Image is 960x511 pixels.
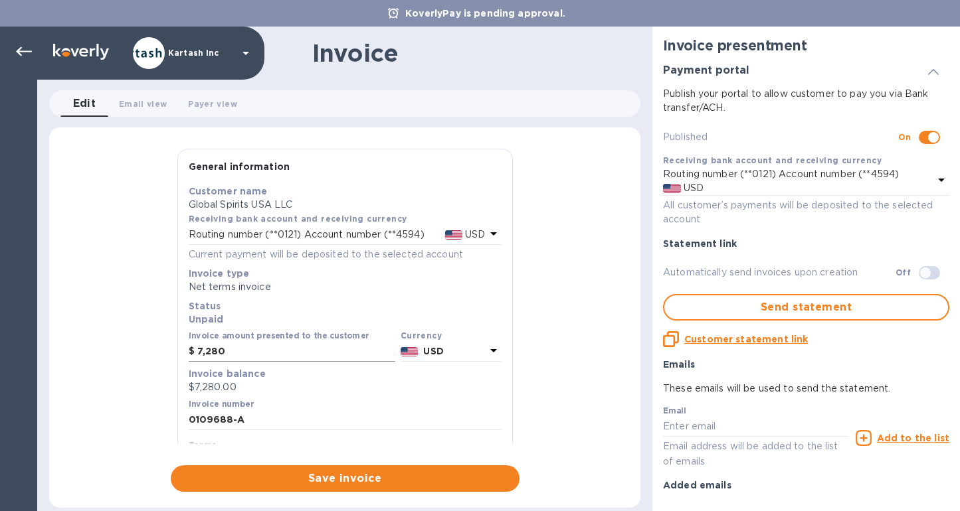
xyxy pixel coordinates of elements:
[197,342,395,362] input: $ Enter invoice amount
[684,334,808,344] u: Customer statement link
[663,237,949,250] p: Statement link
[189,332,369,340] label: Invoice amount presented to the customer
[663,155,882,165] b: Receiving bank account and receiving currency
[53,44,109,60] img: Logo
[663,382,949,396] p: These emails will be used to send the statement.
[663,439,848,469] p: Email address will be added to the list of emails
[189,440,217,450] b: Terms
[188,97,237,111] span: Payer view
[189,268,250,279] b: Invoice type
[189,228,425,242] p: Routing number (**0121) Account number (**4594)
[896,267,911,277] b: Off
[168,48,235,58] p: Kartash Inc
[663,37,949,54] h2: Invoice presentment
[663,265,896,279] p: Automatically send invoices upon creation
[663,130,898,144] p: Published
[189,161,290,172] b: General information
[189,313,502,326] p: Unpaid
[462,229,485,240] span: USD
[663,417,848,437] input: Enter email
[171,465,520,492] button: Save invoice
[877,433,949,443] u: Add to the list
[189,186,268,196] b: Customer name
[663,407,686,415] label: Email
[189,400,254,408] label: Invoice number
[189,380,502,394] p: $7,280.00
[399,7,572,20] p: KoverlyPay is pending approval.
[423,346,443,356] b: USD
[445,230,463,240] img: USD
[681,183,704,193] span: USD
[663,64,749,77] h3: Payment portal
[663,198,949,226] p: All customer’s payments will be deposited to the selected account
[189,410,502,430] input: Enter invoice number
[189,368,266,379] b: Invoice balance
[401,330,442,340] b: Currency
[312,39,398,67] h1: Invoice
[663,294,949,321] button: Send statement
[663,358,949,371] p: Emails
[189,301,221,311] b: Status
[898,132,911,142] b: On
[663,87,949,115] p: Publish your portal to allow customer to pay you via Bank transfer/ACH.
[663,184,681,193] img: USD
[119,97,167,111] span: Email view
[663,167,899,181] p: Routing number (**0121) Account number (**4594)
[181,471,509,486] span: Save invoice
[189,342,197,362] div: $
[401,347,419,356] img: USD
[73,94,96,113] span: Edit
[189,280,502,294] p: Net terms invoice
[663,478,949,492] p: Added emails
[189,248,502,261] p: Current payment will be deposited to the selected account
[189,214,407,224] b: Receiving bank account and receiving currency
[189,198,502,212] p: Global Spirits USA LLC
[675,299,937,315] span: Send statement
